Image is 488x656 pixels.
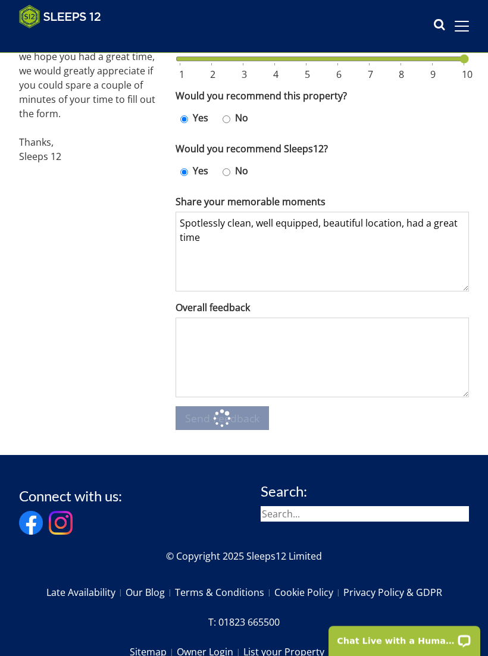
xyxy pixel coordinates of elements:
[274,583,343,603] a: Cookie Policy
[185,412,259,426] span: Send Feedback
[176,89,469,103] label: Would you recommend this property?
[176,301,469,315] label: Overall feedback
[175,583,274,603] a: Terms & Conditions
[176,195,469,209] label: Share your memorable moments
[19,511,43,535] img: Facebook
[343,583,442,603] a: Privacy Policy & GDPR
[46,583,126,603] a: Late Availability
[19,5,101,29] img: Sleeps 12
[230,164,253,178] label: No
[188,164,213,178] label: Yes
[49,511,73,535] img: Instagram
[176,142,469,156] label: Would you recommend Sleeps12?
[126,583,175,603] a: Our Blog
[321,619,488,656] iframe: LiveChat chat widget
[176,407,269,430] button: Send Feedback
[19,550,469,564] p: © Copyright 2025 Sleeps12 Limited
[188,111,213,125] label: Yes
[230,111,253,125] label: No
[208,613,280,633] a: T: 01823 665500
[261,484,469,500] h3: Search:
[261,507,469,522] input: Search...
[19,489,122,504] h3: Connect with us:
[13,36,138,46] iframe: Customer reviews powered by Trustpilot
[19,36,157,164] p: Many thanks for choosing us, we hope you had a great time, we would greatly appreciate if you cou...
